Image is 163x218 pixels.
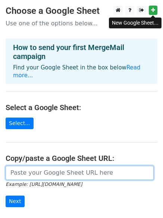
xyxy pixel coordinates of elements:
iframe: Chat Widget [126,182,163,218]
h3: Choose a Google Sheet [6,6,157,16]
a: Select... [6,118,34,129]
input: Next [6,196,25,207]
p: Find your Google Sheet in the box below [13,64,150,80]
a: Read more... [13,64,141,79]
h4: How to send your first MergeMail campaign [13,43,150,61]
div: New Google Sheet... [109,18,162,28]
h4: Select a Google Sheet: [6,103,157,112]
small: Example: [URL][DOMAIN_NAME] [6,181,82,187]
input: Paste your Google Sheet URL here [6,166,154,180]
p: Use one of the options below... [6,19,157,27]
h4: Copy/paste a Google Sheet URL: [6,154,157,163]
